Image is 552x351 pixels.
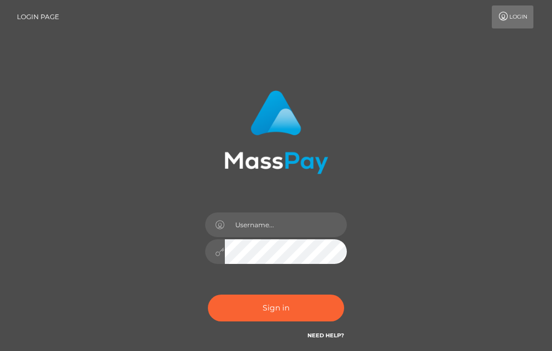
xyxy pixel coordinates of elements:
[225,212,347,237] input: Username...
[307,332,344,339] a: Need Help?
[492,5,533,28] a: Login
[17,5,59,28] a: Login Page
[208,295,345,321] button: Sign in
[224,90,328,174] img: MassPay Login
